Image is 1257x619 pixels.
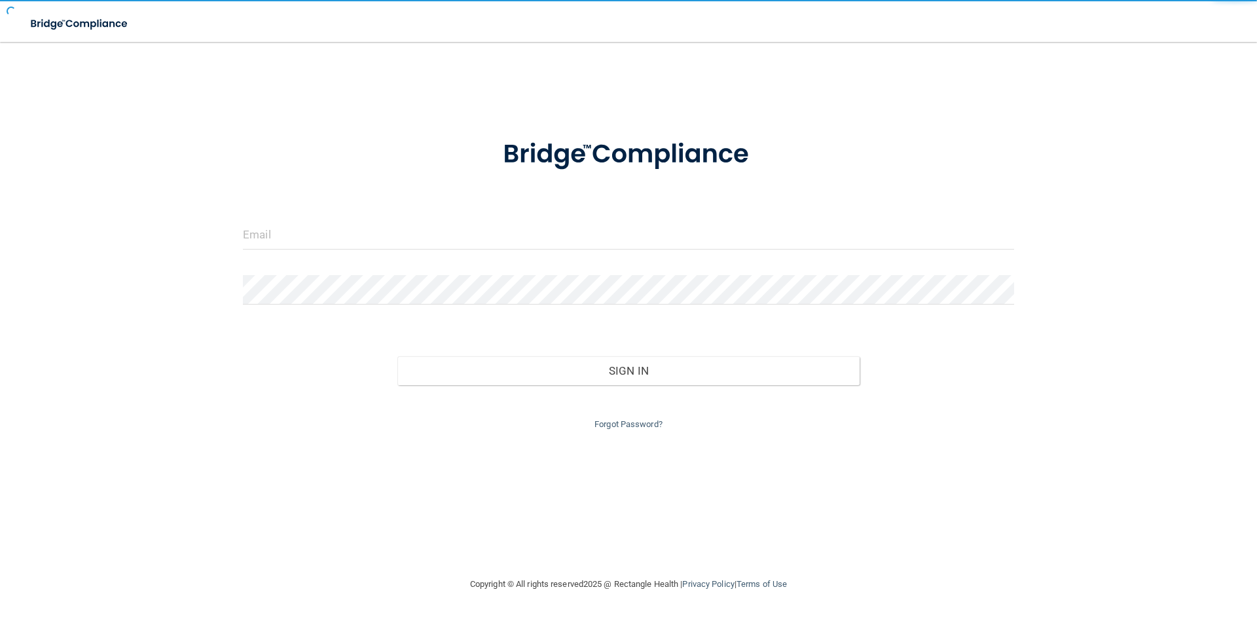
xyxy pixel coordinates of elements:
div: Copyright © All rights reserved 2025 @ Rectangle Health | | [390,563,867,605]
input: Email [243,220,1014,250]
img: bridge_compliance_login_screen.278c3ca4.svg [476,121,781,189]
button: Sign In [397,356,860,385]
a: Forgot Password? [594,419,663,429]
a: Privacy Policy [682,579,734,589]
a: Terms of Use [737,579,787,589]
img: bridge_compliance_login_screen.278c3ca4.svg [20,10,140,37]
